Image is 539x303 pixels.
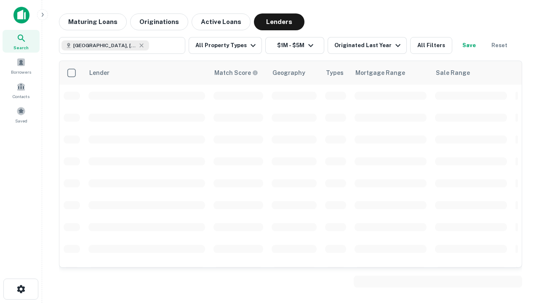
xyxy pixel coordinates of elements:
button: $1M - $5M [265,37,324,54]
th: Sale Range [431,61,511,85]
th: Capitalize uses an advanced AI algorithm to match your search with the best lender. The match sco... [209,61,267,85]
span: Borrowers [11,69,31,75]
th: Types [321,61,350,85]
a: Search [3,30,40,53]
button: All Filters [410,37,452,54]
button: Maturing Loans [59,13,127,30]
div: Originated Last Year [334,40,403,50]
span: Contacts [13,93,29,100]
th: Lender [84,61,209,85]
div: Geography [272,68,305,78]
div: Capitalize uses an advanced AI algorithm to match your search with the best lender. The match sco... [214,68,258,77]
a: Contacts [3,79,40,101]
div: Types [326,68,344,78]
button: Active Loans [192,13,251,30]
div: Mortgage Range [355,68,405,78]
span: Saved [15,117,27,124]
span: [GEOGRAPHIC_DATA], [GEOGRAPHIC_DATA], [GEOGRAPHIC_DATA] [73,42,136,49]
th: Mortgage Range [350,61,431,85]
th: Geography [267,61,321,85]
button: All Property Types [189,37,262,54]
span: Search [13,44,29,51]
img: capitalize-icon.png [13,7,29,24]
button: Originations [130,13,188,30]
button: Lenders [254,13,304,30]
a: Borrowers [3,54,40,77]
button: Save your search to get updates of matches that match your search criteria. [456,37,483,54]
div: Lender [89,68,109,78]
div: Sale Range [436,68,470,78]
h6: Match Score [214,68,256,77]
iframe: Chat Widget [497,236,539,276]
button: Reset [486,37,513,54]
a: Saved [3,103,40,126]
button: Originated Last Year [328,37,407,54]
